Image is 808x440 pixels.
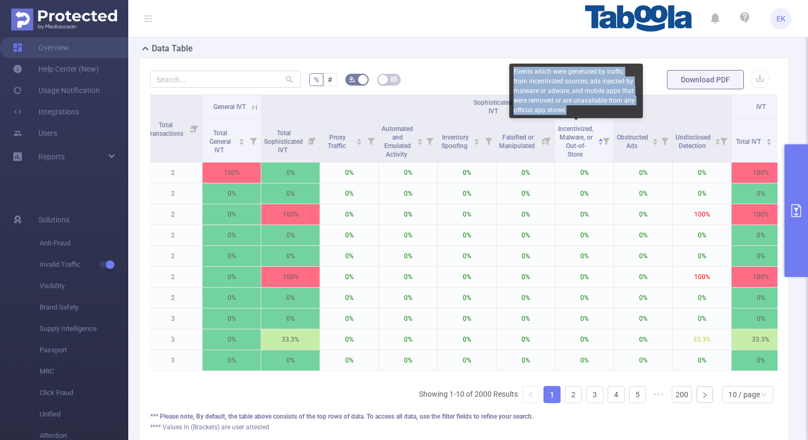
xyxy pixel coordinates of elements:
p: 0% [614,329,672,350]
p: 0% [438,329,496,350]
p: 0% [261,350,320,370]
p: 0% [320,267,378,287]
li: Next Page [696,386,713,403]
p: 0% [614,308,672,329]
p: 0% [379,308,437,329]
p: 0% [496,204,555,225]
a: 4 [608,387,624,403]
i: Filter menu [481,119,496,162]
p: 0% [614,288,672,308]
p: 0% [555,350,613,370]
p: 0% [379,329,437,350]
i: icon: caret-up [239,137,245,140]
span: Falsified or Manipulated [499,134,537,150]
p: 3 [144,329,202,350]
li: 1 [543,386,561,403]
span: Total General IVT [209,129,231,154]
input: Search... [150,71,301,88]
p: 2 [144,225,202,245]
span: Total Sophisticated IVT [264,129,303,154]
p: 2 [144,246,202,266]
p: 0% [203,350,261,370]
a: 1 [544,387,560,403]
span: EK [776,8,786,29]
p: 33.3% [261,329,320,350]
span: Anti-Fraud [40,233,128,254]
p: 0% [496,163,555,183]
li: Showing 1-10 of 2000 Results [419,386,518,403]
p: 0% [673,308,731,329]
li: 4 [608,386,625,403]
p: 0% [673,225,731,245]
a: Reports [38,146,65,167]
p: 0% [555,225,613,245]
p: 0% [261,246,320,266]
a: Integrations [13,101,79,122]
i: Filter menu [716,119,731,162]
p: 0% [673,163,731,183]
p: 0% [555,163,613,183]
i: icon: bg-colors [349,76,355,82]
p: 0% [555,288,613,308]
p: 0% [438,183,496,204]
p: 0% [555,204,613,225]
p: 0% [496,288,555,308]
p: 0% [203,308,261,329]
p: 0% [496,308,555,329]
p: 0% [203,204,261,225]
p: 0% [438,350,496,370]
i: Filter menu [422,119,437,162]
li: 3 [586,386,603,403]
span: Incentivized, Malware, or Out-of-Store [558,125,594,158]
p: 0% [438,267,496,287]
p: 0% [320,329,378,350]
p: 0% [320,246,378,266]
i: Filter menu [363,119,378,162]
p: 0% [732,350,790,370]
p: 0% [379,288,437,308]
span: # [328,75,332,84]
p: 0% [203,183,261,204]
span: Undisclosed Detection [675,134,711,150]
p: 0% [732,308,790,329]
div: *** Please note, By default, the table above consists of the top rows of data. To access all data... [150,412,778,421]
p: 0% [320,350,378,370]
i: icon: caret-down [356,141,362,144]
span: Brand Safety [40,297,128,318]
div: 10 / page [728,387,760,403]
span: Total Transactions [146,121,185,137]
p: 0% [614,225,672,245]
p: 2 [144,267,202,287]
p: 100% [732,163,790,183]
p: 2 [144,204,202,225]
p: 0% [614,267,672,287]
i: icon: caret-up [597,137,603,140]
p: 0% [379,350,437,370]
i: Filter menu [657,119,672,162]
p: 0% [614,350,672,370]
h2: Data Table [152,42,193,55]
li: Previous Page [522,386,539,403]
div: **** Values in (Brackets) are user attested [150,422,778,432]
p: 100% [673,267,731,287]
div: Events which were generated by traffic from incentivized sources, ads injected by malware or adwa... [509,64,643,118]
p: 2 [144,183,202,204]
p: 0% [438,308,496,329]
i: icon: caret-up [356,137,362,140]
div: Sort [714,137,721,143]
div: Sort [238,137,245,143]
span: Click Fraud [40,382,128,404]
p: 100% [732,204,790,225]
i: icon: caret-down [714,141,720,144]
li: 2 [565,386,582,403]
p: 0% [614,204,672,225]
i: icon: caret-up [766,137,772,140]
p: 0% [496,225,555,245]
p: 3 [144,350,202,370]
p: 0% [614,163,672,183]
p: 0% [555,267,613,287]
p: 0% [320,183,378,204]
div: Sort [597,137,604,143]
span: Automated and Emulated Activity [382,125,413,158]
span: MRC [40,361,128,382]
